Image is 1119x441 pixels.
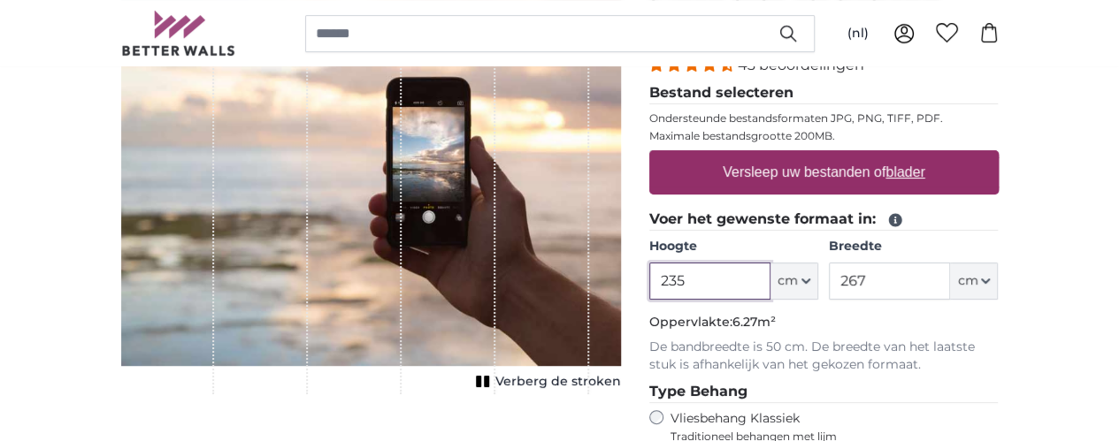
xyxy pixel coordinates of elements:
legend: Bestand selecteren [649,82,999,104]
span: cm [957,272,977,290]
u: blader [885,164,924,179]
button: cm [950,262,998,300]
p: Ondersteunde bestandsformaten JPG, PNG, TIFF, PDF. [649,111,999,125]
legend: Voer het gewenste formaat in: [649,209,999,231]
img: Betterwalls [121,11,236,56]
p: Maximale bestandsgrootte 200MB. [649,129,999,143]
span: 6.27m² [732,314,776,330]
span: cm [778,272,798,290]
p: Oppervlakte: [649,314,999,331]
label: Hoogte [649,238,818,255]
label: Breedte [829,238,998,255]
button: cm [770,262,818,300]
label: Versleep uw bestanden of [716,155,932,190]
button: (nl) [833,18,883,49]
legend: Type Behang [649,381,999,403]
p: De bandbreedte is 50 cm. De breedte van het laatste stuk is afhankelijk van het gekozen formaat. [649,338,999,374]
